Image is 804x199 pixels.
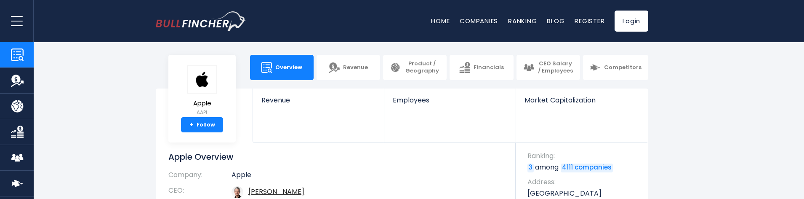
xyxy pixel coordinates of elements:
[604,64,642,71] span: Competitors
[250,55,314,80] a: Overview
[384,89,515,118] a: Employees
[575,16,604,25] a: Register
[187,109,217,116] small: AAPL
[168,171,232,183] th: Company:
[253,89,384,118] a: Revenue
[516,55,580,80] a: CEO Salary / Employees
[343,64,368,71] span: Revenue
[516,89,647,118] a: Market Capitalization
[317,55,380,80] a: Revenue
[232,186,243,198] img: tim-cook.jpg
[615,11,648,32] a: Login
[187,65,217,118] a: Apple AAPL
[232,171,503,183] td: Apple
[431,16,450,25] a: Home
[460,16,498,25] a: Companies
[450,55,513,80] a: Financials
[261,96,375,104] span: Revenue
[187,100,217,107] span: Apple
[393,96,507,104] span: Employees
[156,11,246,31] img: bullfincher logo
[527,164,534,172] a: 3
[404,60,440,75] span: Product / Geography
[181,117,223,132] a: +Follow
[156,11,246,31] a: Go to homepage
[547,16,564,25] a: Blog
[168,151,503,162] h1: Apple Overview
[527,151,640,161] span: Ranking:
[474,64,504,71] span: Financials
[275,64,302,71] span: Overview
[527,189,640,198] p: [GEOGRAPHIC_DATA]
[527,177,640,187] span: Address:
[383,55,447,80] a: Product / Geography
[583,55,648,80] a: Competitors
[538,60,573,75] span: CEO Salary / Employees
[527,163,640,172] p: among
[561,164,613,172] a: 4111 companies
[508,16,537,25] a: Ranking
[189,121,194,129] strong: +
[248,187,304,196] a: ceo
[524,96,639,104] span: Market Capitalization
